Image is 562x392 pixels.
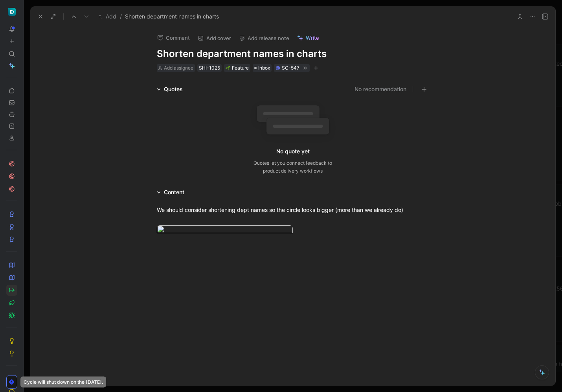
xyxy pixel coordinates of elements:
[157,206,429,222] div: We should consider shortening dept names so the circle looks bigger (more than we already do)
[194,33,235,44] button: Add cover
[253,159,332,175] div: Quotes let you connect feedback to product delivery workflows
[306,34,319,41] span: Write
[157,48,429,60] h1: Shorten department names in charts
[154,188,187,197] div: Content
[253,64,272,72] div: Inbox
[154,85,186,94] div: Quotes
[224,64,250,72] div: 🌱Feature
[235,33,293,44] button: Add release note
[97,12,118,21] button: Add
[199,64,220,72] div: SHI-1025
[164,188,184,197] div: Content
[20,377,106,388] div: Cycle will shut down on the [DATE].
[157,225,293,236] img: image.png
[276,147,310,156] div: No quote yet
[154,32,193,43] button: Comment
[294,32,323,43] button: Write
[226,64,249,72] div: Feature
[164,65,193,71] span: Add assignee
[258,64,270,72] span: Inbox
[282,64,299,72] div: SC-547
[8,8,16,16] img: ShiftControl
[6,6,17,17] button: ShiftControl
[120,12,122,21] span: /
[125,12,219,21] span: Shorten department names in charts
[164,85,183,94] div: Quotes
[226,66,230,70] img: 🌱
[354,85,406,94] button: No recommendation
